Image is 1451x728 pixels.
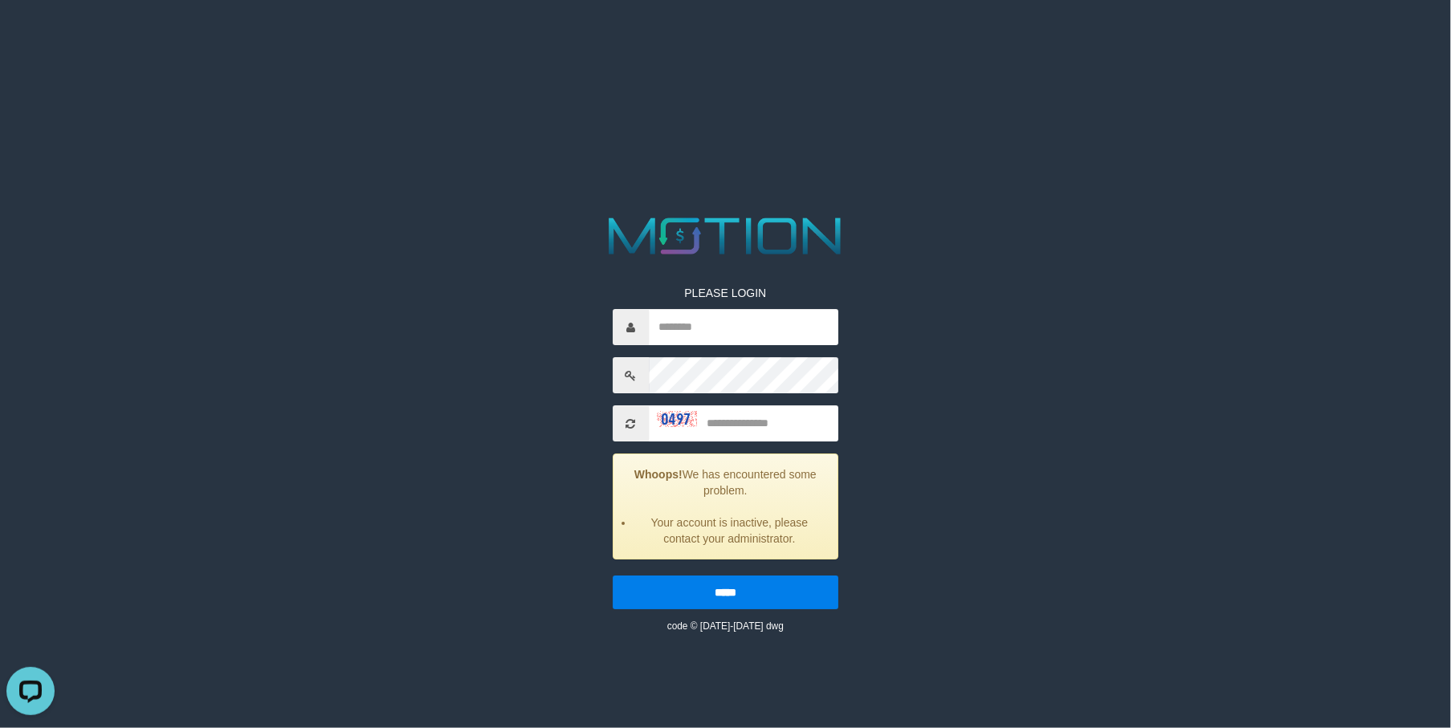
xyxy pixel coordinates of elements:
button: Open LiveChat chat widget [6,6,55,55]
img: captcha [657,411,697,427]
div: We has encountered some problem. [613,453,838,559]
small: code © [DATE]-[DATE] dwg [667,620,784,632]
strong: Whoops! [634,468,683,481]
li: Your account is inactive, please contact your administrator. [634,514,825,547]
img: MOTION_logo.png [598,211,852,261]
p: PLEASE LOGIN [613,285,838,301]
